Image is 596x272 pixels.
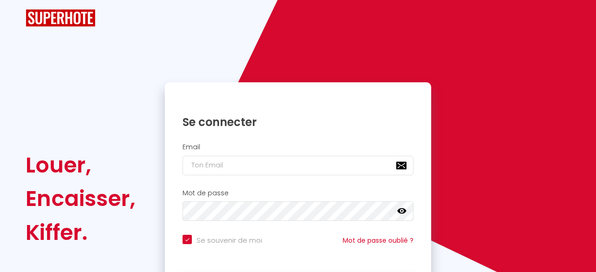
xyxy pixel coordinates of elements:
h2: Mot de passe [183,189,413,197]
img: SuperHote logo [26,9,95,27]
div: Louer, [26,148,135,182]
div: Encaisser, [26,182,135,215]
h2: Email [183,143,413,151]
input: Ton Email [183,156,413,175]
a: Mot de passe oublié ? [343,236,413,245]
h1: Se connecter [183,115,413,129]
div: Kiffer. [26,216,135,249]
